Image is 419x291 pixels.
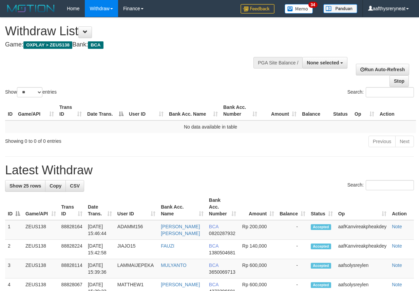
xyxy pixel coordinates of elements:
th: Bank Acc. Number: activate to sort column ascending [206,194,239,220]
td: ZEUS138 [23,220,59,240]
a: Note [392,263,402,268]
th: User ID: activate to sort column ascending [115,194,158,220]
span: Copy 1380504681 to clipboard [209,250,235,255]
span: OXPLAY > ZEUS138 [23,41,72,49]
label: Search: [347,87,414,97]
a: Previous [368,136,396,147]
td: [DATE] 15:46:44 [85,220,115,240]
h1: Withdraw List [5,24,272,38]
th: Balance [299,101,330,120]
span: None selected [307,60,339,65]
th: Balance: activate to sort column ascending [277,194,308,220]
th: Trans ID: activate to sort column ascending [59,194,85,220]
span: BCA [209,282,218,287]
img: MOTION_logo.png [5,3,57,14]
span: 34 [308,2,318,8]
td: 2 [5,240,23,259]
a: Next [395,136,414,147]
th: ID: activate to sort column descending [5,194,23,220]
span: BCA [209,224,218,229]
div: Showing 0 to 0 of 0 entries [5,135,170,144]
td: Rp 140,000 [239,240,277,259]
span: Copy 0820287932 to clipboard [209,231,235,236]
span: Accepted [311,224,331,230]
div: PGA Site Balance / [253,57,302,69]
th: Bank Acc. Name: activate to sort column ascending [166,101,221,120]
th: Date Trans.: activate to sort column descending [84,101,126,120]
a: MULYANTO [161,263,186,268]
th: Amount: activate to sort column ascending [260,101,299,120]
a: Show 25 rows [5,180,45,192]
a: Stop [389,75,409,87]
span: Show 25 rows [9,183,41,189]
img: panduan.png [323,4,357,13]
td: aafKanvireakpheakdey [336,220,389,240]
a: CSV [65,180,84,192]
td: LAMMAIJEPEKA [115,259,158,278]
img: Button%20Memo.svg [285,4,313,14]
a: [PERSON_NAME] [PERSON_NAME] [161,224,200,236]
th: ID [5,101,15,120]
th: Op: activate to sort column ascending [336,194,389,220]
label: Search: [347,180,414,190]
td: ZEUS138 [23,240,59,259]
button: None selected [302,57,347,69]
span: CSV [70,183,80,189]
td: - [277,220,308,240]
a: Note [392,243,402,249]
span: Copy 3650069713 to clipboard [209,269,235,275]
span: BCA [88,41,103,49]
label: Show entries [5,87,57,97]
td: 88828224 [59,240,85,259]
td: - [277,240,308,259]
select: Showentries [17,87,42,97]
th: Bank Acc. Number: activate to sort column ascending [221,101,260,120]
h4: Game: Bank: [5,41,272,48]
th: Status: activate to sort column ascending [308,194,336,220]
span: Copy [50,183,61,189]
th: User ID: activate to sort column ascending [126,101,166,120]
th: Trans ID: activate to sort column ascending [57,101,84,120]
td: aafKanvireakpheakdey [336,240,389,259]
a: Copy [45,180,66,192]
th: Game/API: activate to sort column ascending [15,101,57,120]
th: Action [389,194,414,220]
td: 3 [5,259,23,278]
th: Bank Acc. Name: activate to sort column ascending [158,194,206,220]
span: Accepted [311,282,331,288]
h1: Latest Withdraw [5,163,414,177]
th: Status [330,101,352,120]
a: FAUZI [161,243,174,249]
td: JIAJO15 [115,240,158,259]
span: Accepted [311,263,331,269]
td: ZEUS138 [23,259,59,278]
span: Accepted [311,244,331,249]
td: - [277,259,308,278]
td: [DATE] 15:39:36 [85,259,115,278]
th: Op: activate to sort column ascending [352,101,377,120]
td: 88828114 [59,259,85,278]
th: Game/API: activate to sort column ascending [23,194,59,220]
td: ADAMM156 [115,220,158,240]
a: Note [392,282,402,287]
th: Action [377,101,416,120]
td: Rp 600,000 [239,259,277,278]
td: Rp 200,000 [239,220,277,240]
td: [DATE] 15:42:58 [85,240,115,259]
td: No data available in table [5,120,416,133]
td: 1 [5,220,23,240]
td: aafsolysreylen [336,259,389,278]
a: [PERSON_NAME] [161,282,200,287]
img: Feedback.jpg [241,4,274,14]
th: Date Trans.: activate to sort column ascending [85,194,115,220]
input: Search: [366,180,414,190]
th: Amount: activate to sort column ascending [239,194,277,220]
input: Search: [366,87,414,97]
a: Note [392,224,402,229]
span: BCA [209,243,218,249]
span: BCA [209,263,218,268]
a: Run Auto-Refresh [356,64,409,75]
td: 88828164 [59,220,85,240]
